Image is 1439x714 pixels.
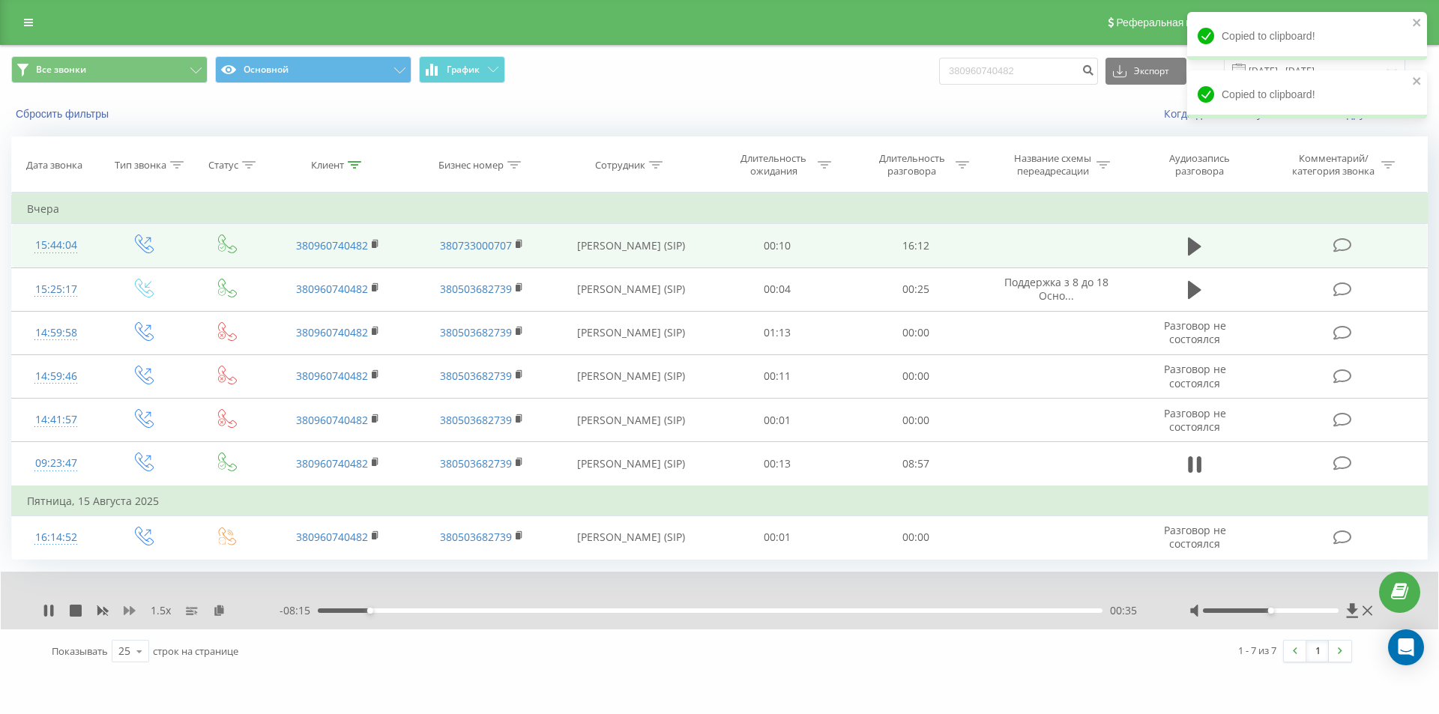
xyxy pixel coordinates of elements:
td: 00:25 [846,267,984,311]
div: Copied to clipboard! [1187,12,1427,60]
a: 380960740482 [296,282,368,296]
div: Длительность ожидания [734,152,814,178]
a: 380503682739 [440,325,512,339]
div: 25 [118,644,130,659]
td: 00:04 [708,267,846,311]
span: Все звонки [36,64,86,76]
a: 380960740482 [296,238,368,252]
div: Сотрудник [595,159,645,172]
div: Комментарий/категория звонка [1290,152,1378,178]
td: Вчера [12,194,1428,224]
a: 380503682739 [440,413,512,427]
div: 1 - 7 из 7 [1238,643,1276,658]
div: 14:41:57 [27,405,85,435]
input: Поиск по номеру [939,58,1098,85]
td: [PERSON_NAME] (SIP) [553,267,708,311]
td: 16:12 [846,224,984,267]
div: Название схемы переадресации [1013,152,1093,178]
a: 380733000707 [440,238,512,252]
div: Accessibility label [1267,608,1273,614]
span: Разговор не состоялся [1164,406,1226,434]
a: 380960740482 [296,530,368,544]
div: 15:25:17 [27,275,85,304]
button: close [1412,75,1423,89]
div: Бизнес номер [438,159,504,172]
span: Показывать [52,644,108,658]
td: [PERSON_NAME] (SIP) [553,515,708,559]
td: 00:13 [708,442,846,486]
td: 00:01 [708,515,846,559]
div: Copied to clipboard! [1187,70,1427,118]
td: 00:00 [846,354,984,398]
td: 00:11 [708,354,846,398]
span: Реферальная программа [1116,16,1239,28]
div: Дата звонка [26,159,82,172]
div: Длительность разговора [872,152,952,178]
a: Когда данные могут отличаться от других систем [1164,106,1428,121]
a: 380503682739 [440,456,512,471]
a: 380960740482 [296,413,368,427]
div: Accessibility label [367,608,373,614]
td: 00:10 [708,224,846,267]
div: Тип звонка [115,159,166,172]
a: 1 [1306,641,1329,662]
a: 380503682739 [440,369,512,383]
button: Экспорт [1105,58,1186,85]
td: [PERSON_NAME] (SIP) [553,311,708,354]
span: Разговор не состоялся [1164,318,1226,346]
div: 14:59:58 [27,318,85,348]
button: Основной [215,56,411,83]
td: 00:01 [708,399,846,442]
div: Аудиозапись разговора [1151,152,1249,178]
a: 380503682739 [440,282,512,296]
span: - 08:15 [280,603,318,618]
td: 08:57 [846,442,984,486]
td: [PERSON_NAME] (SIP) [553,399,708,442]
span: 1.5 x [151,603,171,618]
span: Разговор не состоялся [1164,362,1226,390]
a: 380960740482 [296,456,368,471]
span: Поддержка з 8 до 18 Осно... [1004,275,1108,303]
td: [PERSON_NAME] (SIP) [553,442,708,486]
span: Разговор не состоялся [1164,523,1226,551]
div: Open Intercom Messenger [1388,629,1424,665]
button: Сбросить фильтры [11,107,116,121]
span: строк на странице [153,644,238,658]
td: [PERSON_NAME] (SIP) [553,224,708,267]
button: График [419,56,505,83]
td: Пятница, 15 Августа 2025 [12,486,1428,516]
td: 00:00 [846,399,984,442]
div: 16:14:52 [27,523,85,552]
div: 09:23:47 [27,449,85,478]
span: График [447,64,480,75]
a: 380503682739 [440,530,512,544]
div: Статус [208,159,238,172]
a: 380960740482 [296,325,368,339]
div: 14:59:46 [27,362,85,391]
td: 01:13 [708,311,846,354]
td: 00:00 [846,311,984,354]
button: Все звонки [11,56,208,83]
span: 00:35 [1110,603,1137,618]
a: 380960740482 [296,369,368,383]
button: close [1412,16,1423,31]
td: 00:00 [846,515,984,559]
div: 15:44:04 [27,231,85,260]
td: [PERSON_NAME] (SIP) [553,354,708,398]
div: Клиент [311,159,344,172]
